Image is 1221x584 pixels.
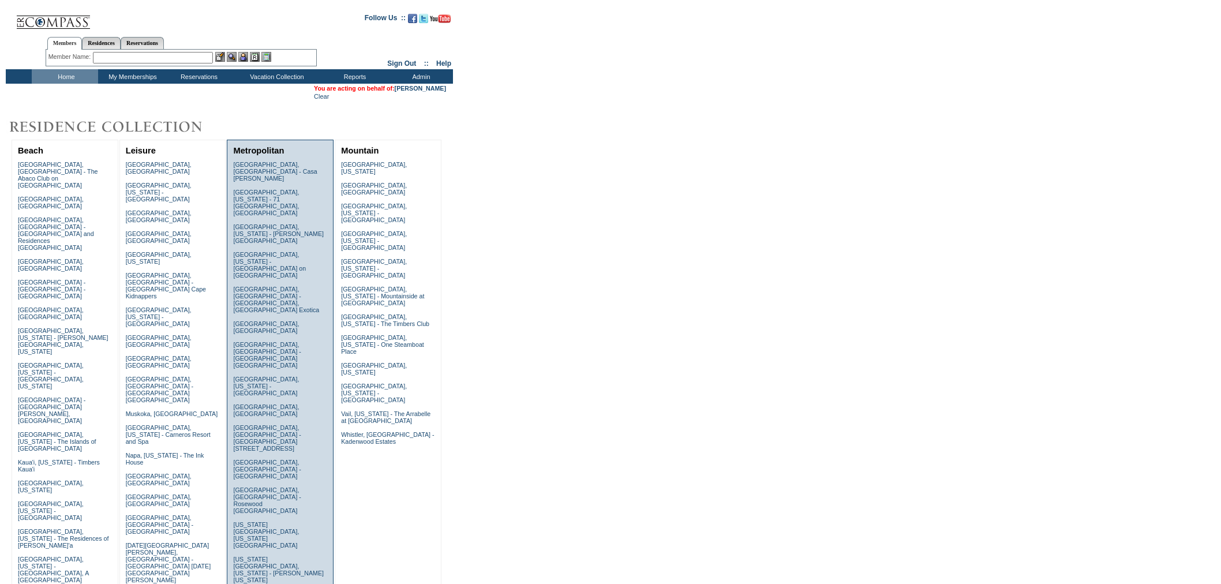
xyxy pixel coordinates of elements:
[126,473,192,486] a: [GEOGRAPHIC_DATA], [GEOGRAPHIC_DATA]
[341,431,434,445] a: Whistler, [GEOGRAPHIC_DATA] - Kadenwood Estates
[6,17,15,18] img: i.gif
[47,37,83,50] a: Members
[430,17,451,24] a: Subscribe to our YouTube Channel
[233,341,301,369] a: [GEOGRAPHIC_DATA], [GEOGRAPHIC_DATA] - [GEOGRAPHIC_DATA] [GEOGRAPHIC_DATA]
[126,251,192,265] a: [GEOGRAPHIC_DATA], [US_STATE]
[18,480,84,493] a: [GEOGRAPHIC_DATA], [US_STATE]
[341,182,407,196] a: [GEOGRAPHIC_DATA], [GEOGRAPHIC_DATA]
[233,521,299,549] a: [US_STATE][GEOGRAPHIC_DATA], [US_STATE][GEOGRAPHIC_DATA]
[341,258,407,279] a: [GEOGRAPHIC_DATA], [US_STATE] - [GEOGRAPHIC_DATA]
[126,209,192,223] a: [GEOGRAPHIC_DATA], [GEOGRAPHIC_DATA]
[233,486,301,514] a: [GEOGRAPHIC_DATA], [GEOGRAPHIC_DATA] - Rosewood [GEOGRAPHIC_DATA]
[215,52,225,62] img: b_edit.gif
[341,383,407,403] a: [GEOGRAPHIC_DATA], [US_STATE] - [GEOGRAPHIC_DATA]
[164,69,231,84] td: Reservations
[18,500,84,521] a: [GEOGRAPHIC_DATA], [US_STATE] - [GEOGRAPHIC_DATA]
[419,17,428,24] a: Follow us on Twitter
[18,431,96,452] a: [GEOGRAPHIC_DATA], [US_STATE] - The Islands of [GEOGRAPHIC_DATA]
[126,376,193,403] a: [GEOGRAPHIC_DATA], [GEOGRAPHIC_DATA] - [GEOGRAPHIC_DATA] [GEOGRAPHIC_DATA]
[233,146,284,155] a: Metropolitan
[18,362,84,390] a: [GEOGRAPHIC_DATA], [US_STATE] - [GEOGRAPHIC_DATA], [US_STATE]
[233,223,324,244] a: [GEOGRAPHIC_DATA], [US_STATE] - [PERSON_NAME][GEOGRAPHIC_DATA]
[341,161,407,175] a: [GEOGRAPHIC_DATA], [US_STATE]
[233,459,301,480] a: [GEOGRAPHIC_DATA], [GEOGRAPHIC_DATA] - [GEOGRAPHIC_DATA]
[430,14,451,23] img: Subscribe to our YouTube Channel
[121,37,164,49] a: Reservations
[18,396,85,424] a: [GEOGRAPHIC_DATA] - [GEOGRAPHIC_DATA][PERSON_NAME], [GEOGRAPHIC_DATA]
[233,320,299,334] a: [GEOGRAPHIC_DATA], [GEOGRAPHIC_DATA]
[18,459,100,473] a: Kaua'i, [US_STATE] - Timbers Kaua'i
[233,161,317,182] a: [GEOGRAPHIC_DATA], [GEOGRAPHIC_DATA] - Casa [PERSON_NAME]
[18,279,85,300] a: [GEOGRAPHIC_DATA] - [GEOGRAPHIC_DATA] - [GEOGRAPHIC_DATA]
[126,272,206,300] a: [GEOGRAPHIC_DATA], [GEOGRAPHIC_DATA] - [GEOGRAPHIC_DATA] Cape Kidnappers
[233,403,299,417] a: [GEOGRAPHIC_DATA], [GEOGRAPHIC_DATA]
[126,334,192,348] a: [GEOGRAPHIC_DATA], [GEOGRAPHIC_DATA]
[126,146,156,155] a: Leisure
[233,189,299,216] a: [GEOGRAPHIC_DATA], [US_STATE] - 71 [GEOGRAPHIC_DATA], [GEOGRAPHIC_DATA]
[82,37,121,49] a: Residences
[233,556,324,583] a: [US_STATE][GEOGRAPHIC_DATA], [US_STATE] - [PERSON_NAME] [US_STATE]
[365,13,406,27] td: Follow Us ::
[18,161,98,189] a: [GEOGRAPHIC_DATA], [GEOGRAPHIC_DATA] - The Abaco Club on [GEOGRAPHIC_DATA]
[233,286,319,313] a: [GEOGRAPHIC_DATA], [GEOGRAPHIC_DATA] - [GEOGRAPHIC_DATA], [GEOGRAPHIC_DATA] Exotica
[126,424,211,445] a: [GEOGRAPHIC_DATA], [US_STATE] - Carneros Resort and Spa
[341,334,424,355] a: [GEOGRAPHIC_DATA], [US_STATE] - One Steamboat Place
[126,452,204,466] a: Napa, [US_STATE] - The Ink House
[18,146,43,155] a: Beach
[98,69,164,84] td: My Memberships
[436,59,451,68] a: Help
[126,514,193,535] a: [GEOGRAPHIC_DATA], [GEOGRAPHIC_DATA] - [GEOGRAPHIC_DATA]
[341,410,430,424] a: Vail, [US_STATE] - The Arrabelle at [GEOGRAPHIC_DATA]
[341,146,379,155] a: Mountain
[233,251,306,279] a: [GEOGRAPHIC_DATA], [US_STATE] - [GEOGRAPHIC_DATA] on [GEOGRAPHIC_DATA]
[233,424,301,452] a: [GEOGRAPHIC_DATA], [GEOGRAPHIC_DATA] - [GEOGRAPHIC_DATA][STREET_ADDRESS]
[16,6,91,29] img: Compass Home
[18,216,94,251] a: [GEOGRAPHIC_DATA], [GEOGRAPHIC_DATA] - [GEOGRAPHIC_DATA] and Residences [GEOGRAPHIC_DATA]
[250,52,260,62] img: Reservations
[341,313,429,327] a: [GEOGRAPHIC_DATA], [US_STATE] - The Timbers Club
[126,230,192,244] a: [GEOGRAPHIC_DATA], [GEOGRAPHIC_DATA]
[126,161,192,175] a: [GEOGRAPHIC_DATA], [GEOGRAPHIC_DATA]
[126,182,192,203] a: [GEOGRAPHIC_DATA], [US_STATE] - [GEOGRAPHIC_DATA]
[32,69,98,84] td: Home
[227,52,237,62] img: View
[18,196,84,209] a: [GEOGRAPHIC_DATA], [GEOGRAPHIC_DATA]
[341,286,424,306] a: [GEOGRAPHIC_DATA], [US_STATE] - Mountainside at [GEOGRAPHIC_DATA]
[233,376,299,396] a: [GEOGRAPHIC_DATA], [US_STATE] - [GEOGRAPHIC_DATA]
[341,362,407,376] a: [GEOGRAPHIC_DATA], [US_STATE]
[408,14,417,23] img: Become our fan on Facebook
[314,85,446,92] span: You are acting on behalf of:
[419,14,428,23] img: Follow us on Twitter
[341,203,407,223] a: [GEOGRAPHIC_DATA], [US_STATE] - [GEOGRAPHIC_DATA]
[408,17,417,24] a: Become our fan on Facebook
[126,306,192,327] a: [GEOGRAPHIC_DATA], [US_STATE] - [GEOGRAPHIC_DATA]
[341,230,407,251] a: [GEOGRAPHIC_DATA], [US_STATE] - [GEOGRAPHIC_DATA]
[126,355,192,369] a: [GEOGRAPHIC_DATA], [GEOGRAPHIC_DATA]
[18,556,89,583] a: [GEOGRAPHIC_DATA], [US_STATE] - [GEOGRAPHIC_DATA], A [GEOGRAPHIC_DATA]
[387,69,453,84] td: Admin
[320,69,387,84] td: Reports
[238,52,248,62] img: Impersonate
[126,410,218,417] a: Muskoka, [GEOGRAPHIC_DATA]
[395,85,446,92] a: [PERSON_NAME]
[387,59,416,68] a: Sign Out
[126,493,192,507] a: [GEOGRAPHIC_DATA], [GEOGRAPHIC_DATA]
[18,528,109,549] a: [GEOGRAPHIC_DATA], [US_STATE] - The Residences of [PERSON_NAME]'a
[18,258,84,272] a: [GEOGRAPHIC_DATA], [GEOGRAPHIC_DATA]
[6,115,231,138] img: Destinations by Exclusive Resorts
[18,306,84,320] a: [GEOGRAPHIC_DATA], [GEOGRAPHIC_DATA]
[48,52,93,62] div: Member Name:
[424,59,429,68] span: ::
[126,542,211,583] a: [DATE][GEOGRAPHIC_DATA][PERSON_NAME], [GEOGRAPHIC_DATA] - [GEOGRAPHIC_DATA] [DATE][GEOGRAPHIC_DAT...
[18,327,108,355] a: [GEOGRAPHIC_DATA], [US_STATE] - [PERSON_NAME][GEOGRAPHIC_DATA], [US_STATE]
[314,93,329,100] a: Clear
[261,52,271,62] img: b_calculator.gif
[231,69,320,84] td: Vacation Collection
